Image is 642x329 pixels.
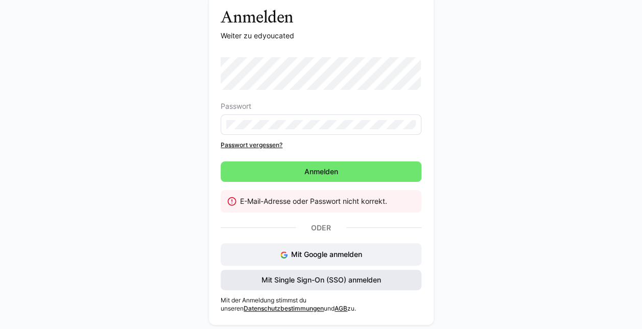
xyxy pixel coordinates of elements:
p: Mit der Anmeldung stimmst du unseren und zu. [221,296,421,313]
h3: Anmelden [221,7,421,27]
button: Anmelden [221,161,421,182]
span: Anmelden [303,167,340,177]
button: Mit Single Sign-On (SSO) anmelden [221,270,421,290]
span: Mit Google anmelden [291,250,362,258]
span: Passwort [221,102,251,110]
p: Weiter zu edyoucated [221,31,421,41]
button: Mit Google anmelden [221,243,421,266]
a: Passwort vergessen? [221,141,421,149]
p: Oder [296,221,346,235]
span: Mit Single Sign-On (SSO) anmelden [260,275,383,285]
a: AGB [335,304,347,312]
a: Datenschutzbestimmungen [244,304,324,312]
div: E-Mail-Adresse oder Passwort nicht korrekt. [240,196,413,206]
